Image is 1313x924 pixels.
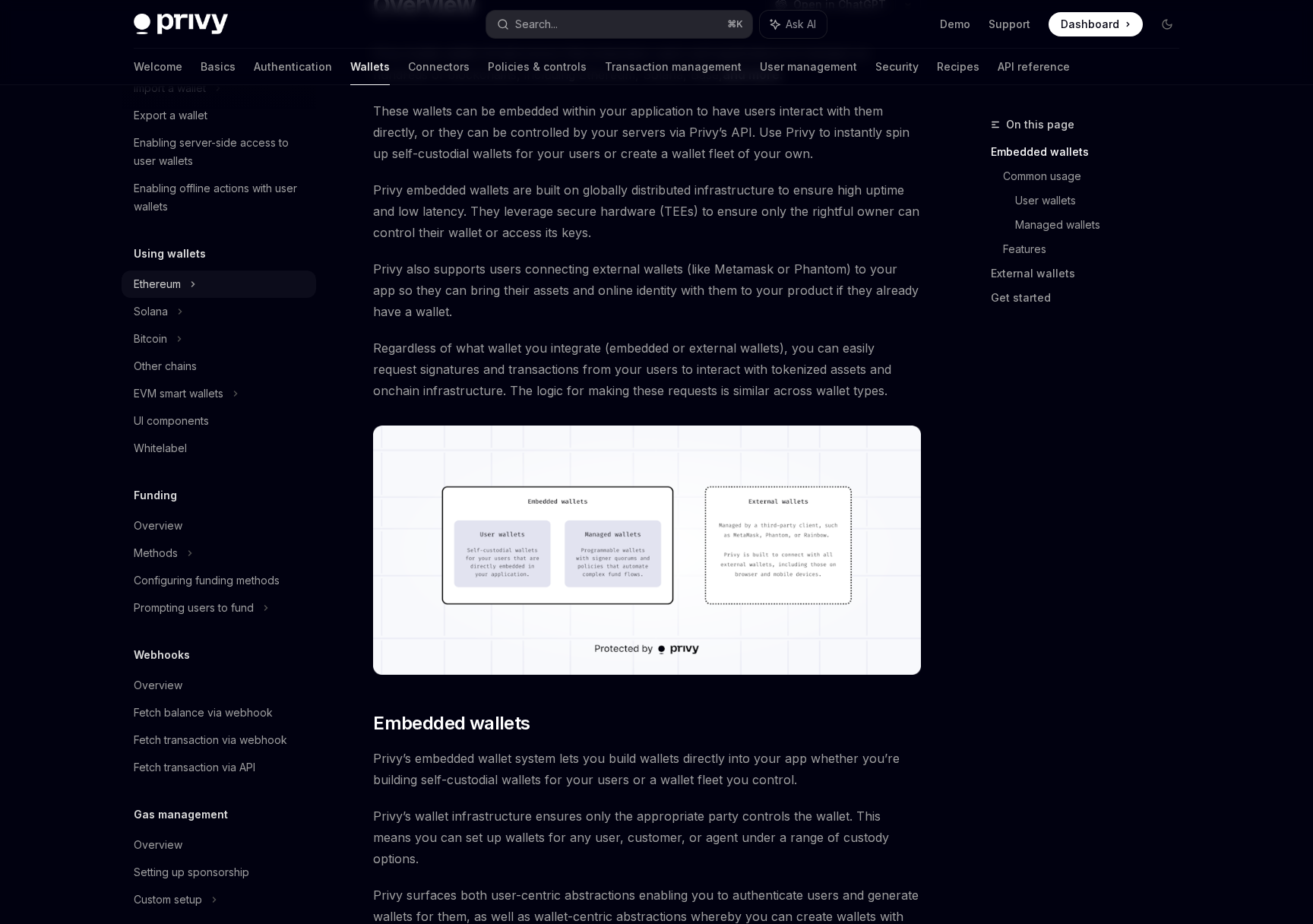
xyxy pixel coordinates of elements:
span: Privy embedded wallets are built on globally distributed infrastructure to ensure high uptime and... [373,179,921,243]
a: Embedded wallets [991,140,1191,164]
div: Solana [134,302,168,321]
a: Overview [122,672,316,699]
button: Toggle dark mode [1155,12,1179,36]
a: Whitelabel [122,435,316,462]
a: Policies & controls [488,49,587,85]
a: Features [1003,237,1191,261]
span: Privy’s wallet infrastructure ensures only the appropriate party controls the wallet. This means ... [373,805,921,869]
a: Connectors [408,49,470,85]
div: Prompting users to fund [134,599,254,617]
div: Custom setup [134,891,202,909]
a: Basics [201,49,236,85]
div: Whitelabel [134,439,187,457]
div: Overview [134,517,182,535]
h5: Webhooks [134,646,190,664]
a: Overview [122,831,316,859]
div: Fetch transaction via webhook [134,731,287,749]
span: Ask AI [786,17,816,32]
a: Support [989,17,1030,32]
div: Overview [134,676,182,695]
a: Other chains [122,353,316,380]
a: Enabling server-side access to user wallets [122,129,316,175]
a: Managed wallets [1015,213,1191,237]
span: On this page [1006,115,1074,134]
div: Search... [515,15,558,33]
div: UI components [134,412,209,430]
a: Get started [991,286,1191,310]
a: User management [760,49,857,85]
img: dark logo [134,14,228,35]
a: Transaction management [605,49,742,85]
span: ⌘ K [727,18,743,30]
a: Demo [940,17,970,32]
div: Bitcoin [134,330,167,348]
div: Overview [134,836,182,854]
div: Setting up sponsorship [134,863,249,881]
span: These wallets can be embedded within your application to have users interact with them directly, ... [373,100,921,164]
a: API reference [998,49,1070,85]
div: Configuring funding methods [134,571,280,590]
a: Common usage [1003,164,1191,188]
a: External wallets [991,261,1191,286]
a: Welcome [134,49,182,85]
a: Recipes [937,49,979,85]
a: Fetch balance via webhook [122,699,316,726]
div: Fetch transaction via API [134,758,255,777]
span: Regardless of what wallet you integrate (embedded or external wallets), you can easily request si... [373,337,921,401]
img: images/walletoverview.png [373,426,921,675]
a: Authentication [254,49,332,85]
a: Enabling offline actions with user wallets [122,175,316,220]
h5: Funding [134,486,177,505]
span: Privy’s embedded wallet system lets you build wallets directly into your app whether you’re build... [373,748,921,790]
a: UI components [122,407,316,435]
div: Other chains [134,357,197,375]
h5: Using wallets [134,245,206,263]
a: Security [875,49,919,85]
span: Privy also supports users connecting external wallets (like Metamask or Phantom) to your app so t... [373,258,921,322]
div: Methods [134,544,178,562]
a: Fetch transaction via API [122,754,316,781]
div: Enabling offline actions with user wallets [134,179,307,216]
button: Search...⌘K [486,11,752,38]
div: Fetch balance via webhook [134,704,273,722]
h5: Gas management [134,805,228,824]
a: Wallets [350,49,390,85]
a: Overview [122,512,316,540]
a: Fetch transaction via webhook [122,726,316,754]
a: User wallets [1015,188,1191,213]
div: Enabling server-side access to user wallets [134,134,307,170]
span: Dashboard [1061,17,1119,32]
div: EVM smart wallets [134,384,223,403]
a: Export a wallet [122,102,316,129]
a: Setting up sponsorship [122,859,316,886]
div: Ethereum [134,275,181,293]
span: Embedded wallets [373,711,530,736]
a: Dashboard [1049,12,1143,36]
a: Configuring funding methods [122,567,316,594]
div: Export a wallet [134,106,207,125]
button: Ask AI [760,11,827,38]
